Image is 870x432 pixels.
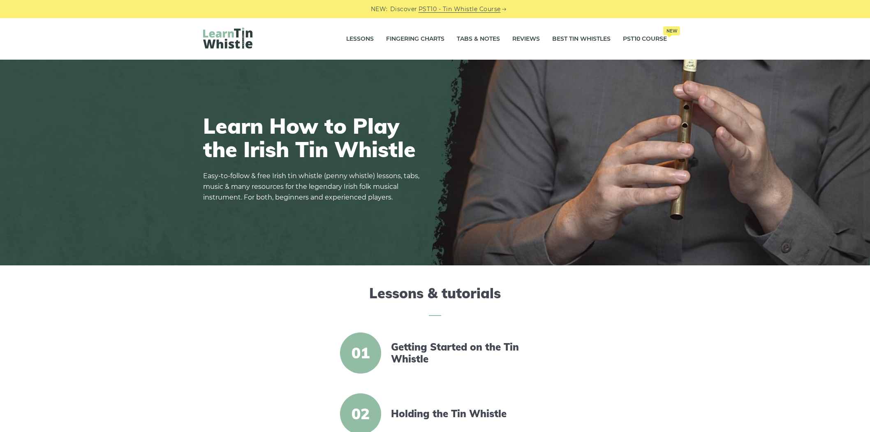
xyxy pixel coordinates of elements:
[457,29,500,49] a: Tabs & Notes
[391,341,532,365] a: Getting Started on the Tin Whistle
[203,285,667,316] h2: Lessons & tutorials
[346,29,374,49] a: Lessons
[203,171,425,203] p: Easy-to-follow & free Irish tin whistle (penny whistle) lessons, tabs, music & many resources for...
[663,26,680,35] span: New
[512,29,540,49] a: Reviews
[623,29,667,49] a: PST10 CourseNew
[340,332,381,374] span: 01
[391,408,532,420] a: Holding the Tin Whistle
[203,114,425,161] h1: Learn How to Play the Irish Tin Whistle
[203,28,252,49] img: LearnTinWhistle.com
[386,29,444,49] a: Fingering Charts
[552,29,611,49] a: Best Tin Whistles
